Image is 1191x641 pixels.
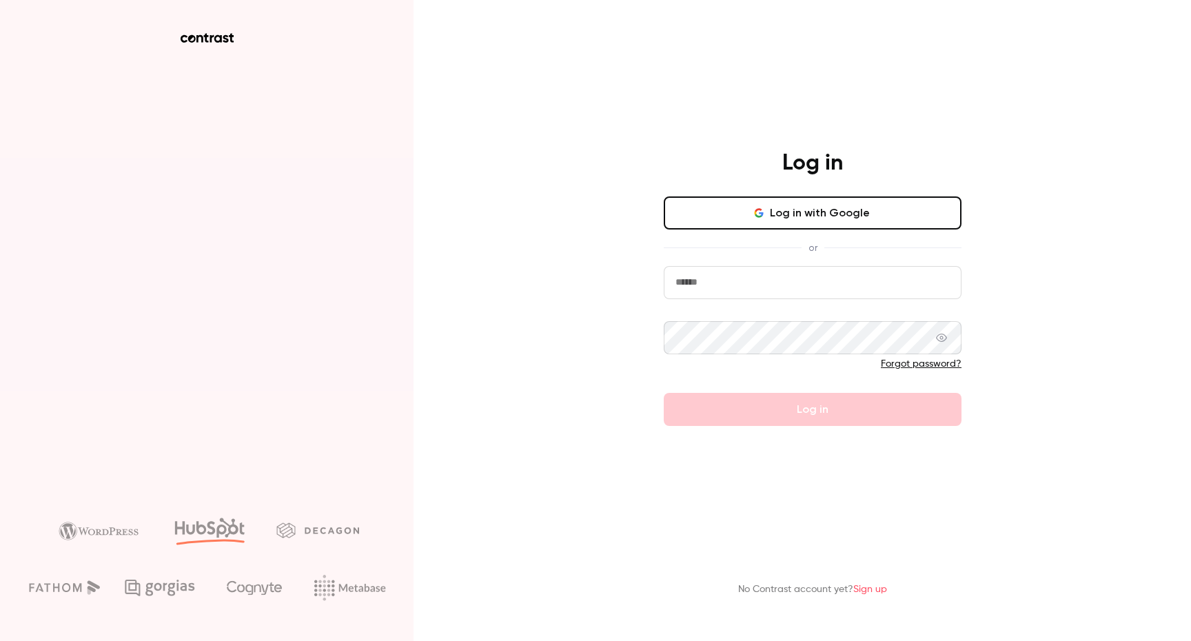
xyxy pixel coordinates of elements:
[853,584,887,594] a: Sign up
[276,522,359,538] img: decagon
[782,150,843,177] h4: Log in
[802,241,824,255] span: or
[738,582,887,597] p: No Contrast account yet?
[664,196,961,230] button: Log in with Google
[881,359,961,369] a: Forgot password?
